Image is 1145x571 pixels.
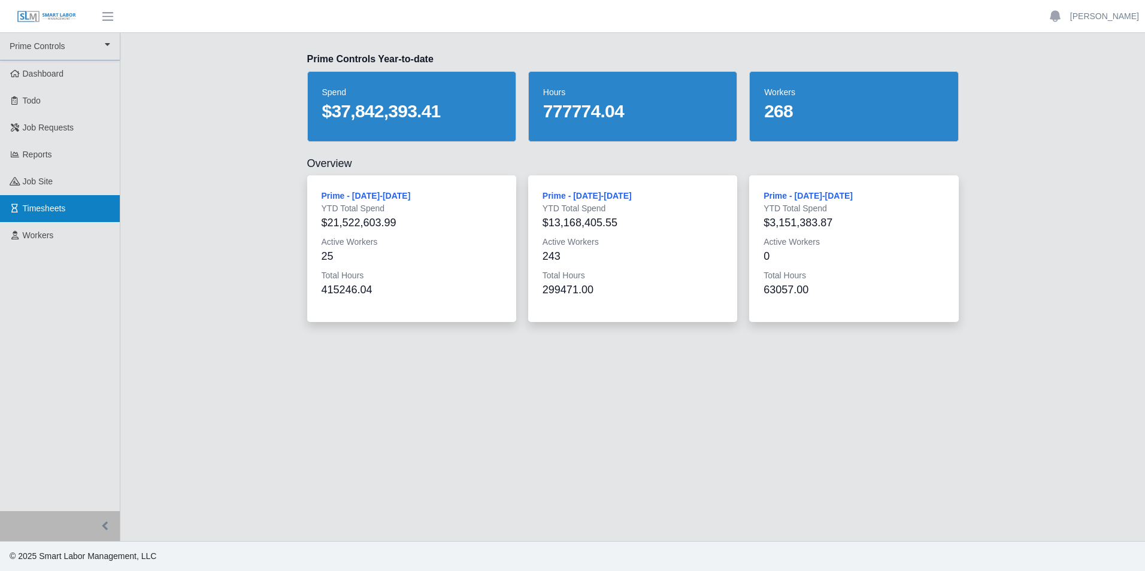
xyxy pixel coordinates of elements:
[543,214,723,231] div: $13,168,405.55
[543,281,723,298] div: 299471.00
[10,551,156,561] span: © 2025 Smart Labor Management, LLC
[322,248,502,265] div: 25
[543,101,722,122] dd: 777774.04
[23,150,52,159] span: Reports
[23,230,54,240] span: Workers
[322,236,502,248] dt: Active Workers
[764,101,943,122] dd: 268
[764,281,944,298] div: 63057.00
[764,214,944,231] div: $3,151,383.87
[543,269,723,281] dt: Total Hours
[322,281,502,298] div: 415246.04
[543,191,632,201] a: Prime - [DATE]-[DATE]
[23,96,41,105] span: Todo
[764,202,944,214] dt: YTD Total Spend
[23,204,66,213] span: Timesheets
[764,236,944,248] dt: Active Workers
[764,248,944,265] div: 0
[543,248,723,265] div: 243
[23,177,53,186] span: job site
[543,236,723,248] dt: Active Workers
[1070,10,1139,23] a: [PERSON_NAME]
[23,69,64,78] span: Dashboard
[17,10,77,23] img: SLM Logo
[764,191,853,201] a: Prime - [DATE]-[DATE]
[543,202,723,214] dt: YTD Total Spend
[322,214,502,231] div: $21,522,603.99
[322,191,411,201] a: Prime - [DATE]-[DATE]
[322,101,501,122] dd: $37,842,393.41
[322,86,501,98] dt: spend
[764,86,943,98] dt: workers
[322,202,502,214] dt: YTD Total Spend
[307,156,959,171] h2: Overview
[23,123,74,132] span: Job Requests
[322,269,502,281] dt: Total Hours
[764,269,944,281] dt: Total Hours
[307,52,959,66] h3: Prime Controls Year-to-date
[543,86,722,98] dt: hours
